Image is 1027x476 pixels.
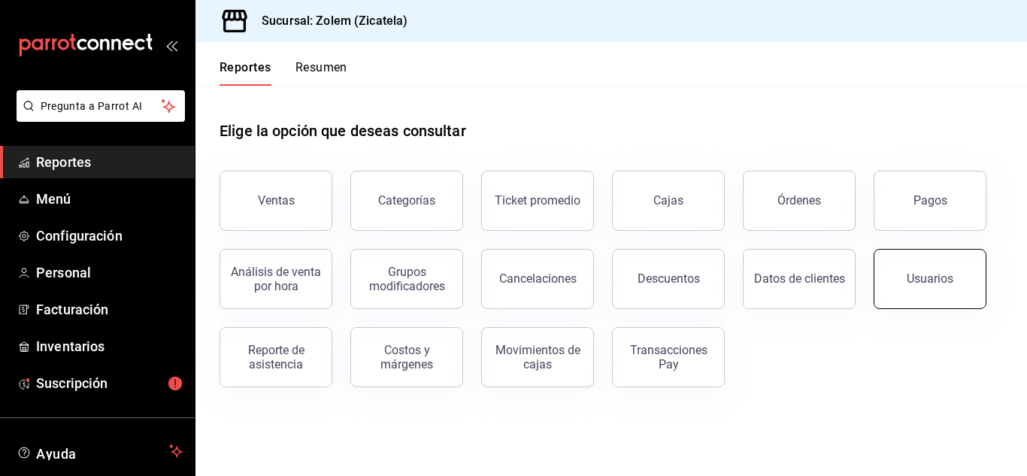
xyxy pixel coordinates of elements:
button: Ventas [220,171,332,231]
span: Pregunta a Parrot AI [41,99,162,114]
h1: Elige la opción que deseas consultar [220,120,466,142]
button: Análisis de venta por hora [220,249,332,309]
div: Grupos modificadores [360,265,453,293]
div: Pagos [913,193,947,208]
span: Ayuda [36,442,163,460]
div: Datos de clientes [754,271,845,286]
div: Cajas [653,192,684,210]
div: Categorías [378,193,435,208]
div: Costos y márgenes [360,343,453,371]
span: Facturación [36,299,183,320]
div: Transacciones Pay [622,343,715,371]
button: Pagos [874,171,986,231]
div: Usuarios [907,271,953,286]
button: Costos y márgenes [350,327,463,387]
button: Grupos modificadores [350,249,463,309]
button: Datos de clientes [743,249,856,309]
span: Personal [36,262,183,283]
a: Cajas [612,171,725,231]
div: navigation tabs [220,60,347,86]
button: Órdenes [743,171,856,231]
button: Transacciones Pay [612,327,725,387]
button: Reporte de asistencia [220,327,332,387]
div: Reporte de asistencia [229,343,323,371]
button: open_drawer_menu [165,39,177,51]
button: Reportes [220,60,271,86]
h3: Sucursal: Zolem (Zicatela) [250,12,407,30]
button: Categorías [350,171,463,231]
button: Pregunta a Parrot AI [17,90,185,122]
div: Movimientos de cajas [491,343,584,371]
button: Cancelaciones [481,249,594,309]
button: Descuentos [612,249,725,309]
span: Inventarios [36,336,183,356]
span: Reportes [36,152,183,172]
div: Descuentos [638,271,700,286]
button: Ticket promedio [481,171,594,231]
span: Suscripción [36,373,183,393]
span: Configuración [36,226,183,246]
div: Ticket promedio [495,193,580,208]
button: Usuarios [874,249,986,309]
div: Órdenes [777,193,821,208]
button: Movimientos de cajas [481,327,594,387]
a: Pregunta a Parrot AI [11,109,185,125]
span: Menú [36,189,183,209]
button: Resumen [295,60,347,86]
div: Análisis de venta por hora [229,265,323,293]
div: Ventas [258,193,295,208]
div: Cancelaciones [499,271,577,286]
